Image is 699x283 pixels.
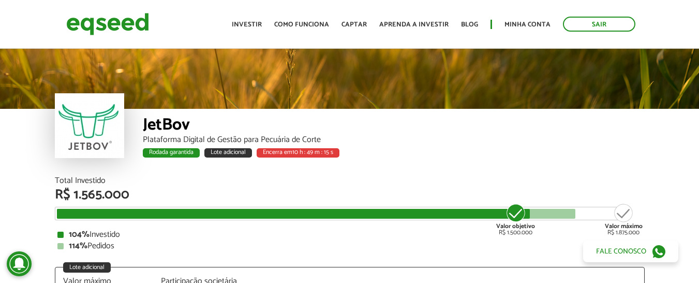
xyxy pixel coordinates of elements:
div: Investido [57,231,642,239]
strong: Valor máximo [605,221,643,231]
strong: 104% [69,228,90,242]
a: Blog [461,21,478,28]
a: Sair [563,17,635,32]
div: Total Investido [55,177,645,185]
div: Plataforma Digital de Gestão para Pecuária de Corte [143,136,645,144]
div: Rodada garantida [143,148,200,158]
strong: Valor objetivo [496,221,535,231]
div: Pedidos [57,242,642,250]
a: Minha conta [504,21,551,28]
span: 10 h : 49 m : 15 s [292,147,333,157]
div: R$ 1.565.000 [55,188,645,202]
a: Como funciona [274,21,329,28]
div: Lote adicional [204,148,252,158]
a: Captar [341,21,367,28]
div: R$ 1.875.000 [605,203,643,236]
strong: 114% [69,239,87,253]
a: Aprenda a investir [379,21,449,28]
div: Encerra em [257,148,339,158]
img: EqSeed [66,10,149,38]
div: Lote adicional [63,262,111,273]
div: R$ 1.500.000 [496,203,535,236]
a: Investir [232,21,262,28]
a: Fale conosco [583,240,678,262]
div: JetBov [143,117,645,136]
